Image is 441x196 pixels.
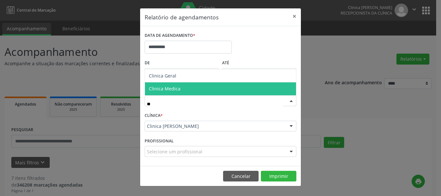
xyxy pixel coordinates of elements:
span: Selecione um profissional [147,148,202,155]
label: PROFISSIONAL [145,136,174,146]
button: Imprimir [261,171,296,182]
label: ATÉ [222,58,296,68]
h5: Relatório de agendamentos [145,13,219,21]
label: De [145,58,219,68]
label: DATA DE AGENDAMENTO [145,31,195,41]
span: Clinica Medica [149,86,180,92]
span: Clinica Geral [149,73,176,79]
label: CLÍNICA [145,111,163,121]
button: Close [288,8,301,24]
button: Cancelar [223,171,259,182]
span: Clinica [PERSON_NAME] [147,123,283,129]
